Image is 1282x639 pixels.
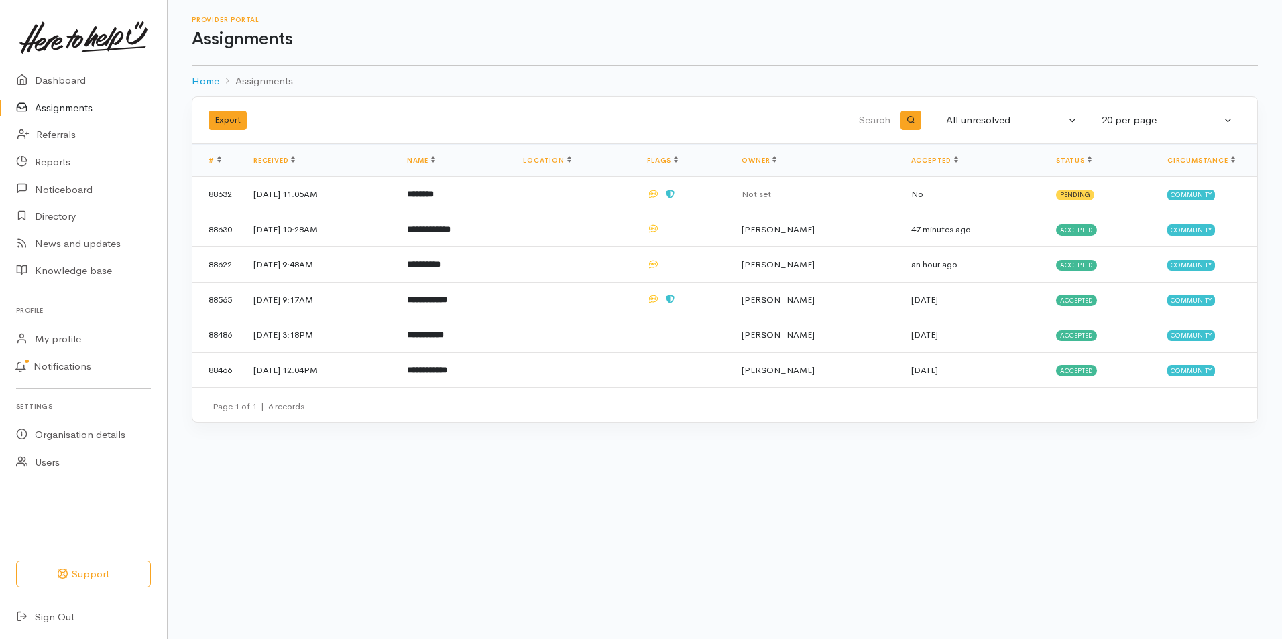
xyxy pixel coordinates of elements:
td: [DATE] 11:05AM [243,177,396,212]
time: [DATE] [911,294,938,305]
span: Community [1167,330,1215,341]
span: [PERSON_NAME] [742,364,815,376]
td: [DATE] 10:28AM [243,212,396,247]
small: Page 1 of 1 6 records [213,401,304,412]
div: All unresolved [946,113,1065,128]
td: [DATE] 9:17AM [243,282,396,317]
span: Community [1167,260,1215,271]
td: [DATE] 9:48AM [243,247,396,283]
td: 88565 [192,282,243,317]
td: 88630 [192,212,243,247]
h1: Assignments [192,29,1258,49]
h6: Provider Portal [192,16,1258,23]
a: Flags [647,156,678,165]
span: Not set [742,188,771,200]
td: 88466 [192,352,243,387]
time: an hour ago [911,259,957,270]
span: Pending [1056,190,1094,200]
button: Export [209,111,247,130]
a: Accepted [911,156,958,165]
li: Assignments [219,74,293,89]
a: Status [1056,156,1092,165]
span: Community [1167,224,1215,235]
td: 88622 [192,247,243,283]
div: 20 per page [1102,113,1221,128]
a: Circumstance [1167,156,1235,165]
span: [PERSON_NAME] [742,259,815,270]
time: 47 minutes ago [911,224,971,235]
button: 20 per page [1094,107,1241,133]
span: [PERSON_NAME] [742,294,815,305]
time: [DATE] [911,364,938,376]
h6: Profile [16,301,151,319]
span: [PERSON_NAME] [742,224,815,235]
nav: breadcrumb [192,66,1258,97]
button: Support [16,561,151,588]
h6: Settings [16,397,151,415]
a: Received [253,156,295,165]
span: Accepted [1056,260,1097,271]
span: Accepted [1056,330,1097,341]
span: Community [1167,295,1215,305]
span: | [261,401,264,412]
input: Search [573,104,893,137]
a: Location [523,156,571,165]
span: No [911,188,923,200]
button: All unresolved [938,107,1086,133]
a: Name [407,156,435,165]
a: Home [192,74,219,89]
span: Accepted [1056,295,1097,305]
td: 88632 [192,177,243,212]
a: Owner [742,156,776,165]
span: Community [1167,190,1215,200]
td: [DATE] 12:04PM [243,352,396,387]
span: Accepted [1056,365,1097,376]
span: Community [1167,365,1215,376]
td: [DATE] 3:18PM [243,317,396,353]
td: 88486 [192,317,243,353]
time: [DATE] [911,329,938,340]
span: [PERSON_NAME] [742,329,815,340]
a: # [209,156,221,165]
span: Accepted [1056,224,1097,235]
